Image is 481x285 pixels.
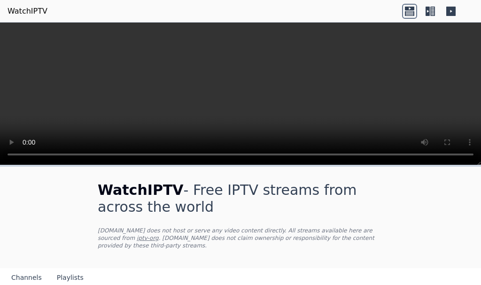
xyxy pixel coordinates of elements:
[98,182,383,216] h1: - Free IPTV streams from across the world
[137,235,159,241] a: iptv-org
[8,6,47,17] a: WatchIPTV
[98,182,184,198] span: WatchIPTV
[98,227,383,249] p: [DOMAIN_NAME] does not host or serve any video content directly. All streams available here are s...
